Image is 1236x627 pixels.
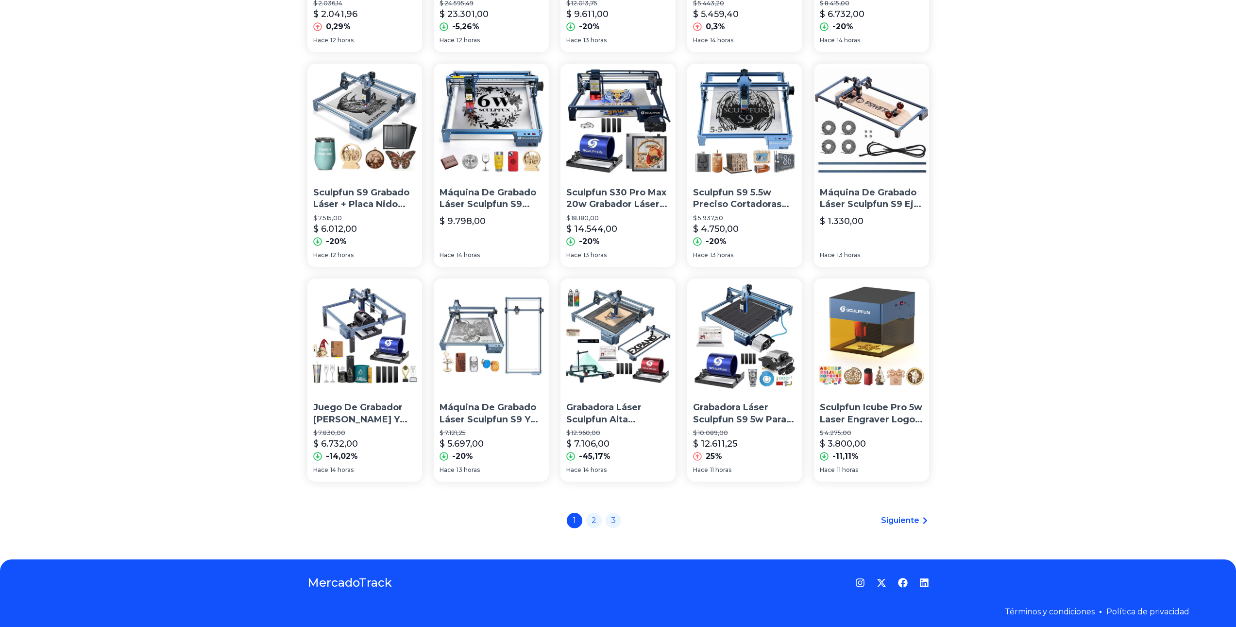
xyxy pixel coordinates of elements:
[313,429,417,437] p: $ 7.830,00
[693,466,708,474] span: Hace
[837,36,860,44] span: 14 horas
[566,251,581,259] span: Hace
[313,251,328,259] span: Hace
[566,429,670,437] p: $ 12.960,00
[440,187,543,211] p: Máquina De Grabado Láser Sculpfun S9 Alta Precisión
[566,437,610,451] p: $ 7.106,00
[687,279,802,482] a: Grabadora Láser Sculpfun S9 5w Para Corte Y GrabadoGrabadora Láser Sculpfun S9 5w Para Corte Y Gr...
[710,251,733,259] span: 13 horas
[820,187,923,211] p: Máquina De Grabado Láser Sculpfun S9 Eje De Extensión 950mm
[434,64,549,179] img: Máquina De Grabado Láser Sculpfun S9 Alta Precisión
[330,251,354,259] span: 12 horas
[820,36,835,44] span: Hace
[566,466,581,474] span: Hace
[434,279,549,482] a: Máquina De Grabado Láser Sculpfun S9 Y Eje De Extensión950mmMáquina De Grabado Láser Sculpfun S9 ...
[566,401,670,426] p: Grabadora Láser Sculpfun Alta Precisión Para Corte Y Grabado
[693,437,737,451] p: $ 12.611,25
[898,578,908,588] a: Facebook
[820,214,864,228] p: $ 1.330,00
[606,513,621,528] a: 3
[434,279,549,394] img: Máquina De Grabado Láser Sculpfun S9 Y Eje De Extensión950mm
[313,437,358,451] p: $ 6.732,00
[313,401,417,426] p: Juego De Grabador [PERSON_NAME] Y Rodillo Giratorio Sculpfun S9
[566,36,581,44] span: Hace
[440,7,489,21] p: $ 23.301,00
[326,21,351,33] p: 0,29%
[457,36,480,44] span: 12 horas
[583,251,607,259] span: 13 horas
[710,36,733,44] span: 14 horas
[452,21,479,33] p: -5,26%
[832,21,853,33] p: -20%
[579,451,610,462] p: -45,17%
[1106,607,1189,616] a: Política de privacidad
[586,513,602,528] a: 2
[560,279,676,394] img: Grabadora Láser Sculpfun Alta Precisión Para Corte Y Grabado
[814,64,929,179] img: Máquina De Grabado Láser Sculpfun S9 Eje De Extensión 950mm
[687,64,802,179] img: Sculpfun S9 5.5w Preciso Cortadoras Láser Grabadoras 42*41cm
[566,187,670,211] p: Sculpfun S30 Pro Max 20w Grabador Láser Y Rodillo Y Panel
[881,515,929,526] a: Siguiente
[307,279,423,394] img: Juego De Grabador Láser Y Rodillo Giratorio Sculpfun S9
[583,466,607,474] span: 14 horas
[313,187,417,211] p: Sculpfun S9 Grabado Láser + Placa Nido Abeja 2 Piezas Kit
[814,279,929,482] a: Sculpfun Icube Pro 5w Laser Engraver Logo Marker MachineSculpfun Icube Pro 5w Laser Engraver Logo...
[1005,607,1095,616] a: Términos y condiciones
[313,36,328,44] span: Hace
[440,401,543,426] p: Máquina De Grabado Láser Sculpfun S9 Y Eje De Extensión950mm
[583,36,607,44] span: 13 horas
[820,466,835,474] span: Hace
[820,7,864,21] p: $ 6.732,00
[814,279,929,394] img: Sculpfun Icube Pro 5w Laser Engraver Logo Marker Machine
[440,437,484,451] p: $ 5.697,00
[687,64,802,267] a: Sculpfun S9 5.5w Preciso Cortadoras Láser Grabadoras 42*41cmSculpfun S9 5.5w Preciso Cortadoras L...
[307,279,423,482] a: Juego De Grabador Láser Y Rodillo Giratorio Sculpfun S9Juego De Grabador [PERSON_NAME] Y Rodillo ...
[440,214,486,228] p: $ 9.798,00
[832,451,859,462] p: -11,11%
[313,7,357,21] p: $ 2.041,96
[440,466,455,474] span: Hace
[434,64,549,267] a: Máquina De Grabado Láser Sculpfun S9 Alta PrecisiónMáquina De Grabado Láser Sculpfun S9 Alta Prec...
[307,575,392,591] a: MercadoTrack
[837,251,860,259] span: 13 horas
[814,64,929,267] a: Máquina De Grabado Láser Sculpfun S9 Eje De Extensión 950mmMáquina De Grabado Láser Sculpfun S9 E...
[693,251,708,259] span: Hace
[440,429,543,437] p: $ 7.121,25
[837,466,858,474] span: 11 horas
[693,401,796,426] p: Grabadora Láser Sculpfun S9 5w Para Corte Y Grabado
[440,251,455,259] span: Hace
[877,578,886,588] a: Twitter
[313,214,417,222] p: $ 7.515,00
[566,7,609,21] p: $ 9.611,00
[330,36,354,44] span: 12 horas
[693,214,796,222] p: $ 5.937,50
[820,401,923,426] p: Sculpfun Icube Pro 5w Laser Engraver Logo Marker Machine
[330,466,354,474] span: 14 horas
[313,466,328,474] span: Hace
[313,222,357,236] p: $ 6.012,00
[820,437,866,451] p: $ 3.800,00
[560,279,676,482] a: Grabadora Láser Sculpfun Alta Precisión Para Corte Y GrabadoGrabadora Láser Sculpfun Alta Precisi...
[693,36,708,44] span: Hace
[560,64,676,179] img: Sculpfun S30 Pro Max 20w Grabador Láser Y Rodillo Y Panel
[457,251,480,259] span: 14 horas
[579,236,600,247] p: -20%
[452,451,473,462] p: -20%
[560,64,676,267] a: Sculpfun S30 Pro Max 20w Grabador Láser Y Rodillo Y PanelSculpfun S30 Pro Max 20w Grabador Láser ...
[326,236,347,247] p: -20%
[693,7,739,21] p: $ 5.459,40
[855,578,865,588] a: Instagram
[687,279,802,394] img: Grabadora Láser Sculpfun S9 5w Para Corte Y Grabado
[566,222,617,236] p: $ 14.544,00
[440,36,455,44] span: Hace
[706,21,725,33] p: 0,3%
[710,466,731,474] span: 11 horas
[706,451,722,462] p: 25%
[820,251,835,259] span: Hace
[307,64,423,179] img: Sculpfun S9 Grabado Láser + Placa Nido Abeja 2 Piezas Kit
[820,429,923,437] p: $ 4.275,00
[693,187,796,211] p: Sculpfun S9 5.5w Preciso Cortadoras Láser Grabadoras 42*41cm
[693,429,796,437] p: $ 10.089,00
[566,214,670,222] p: $ 18.180,00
